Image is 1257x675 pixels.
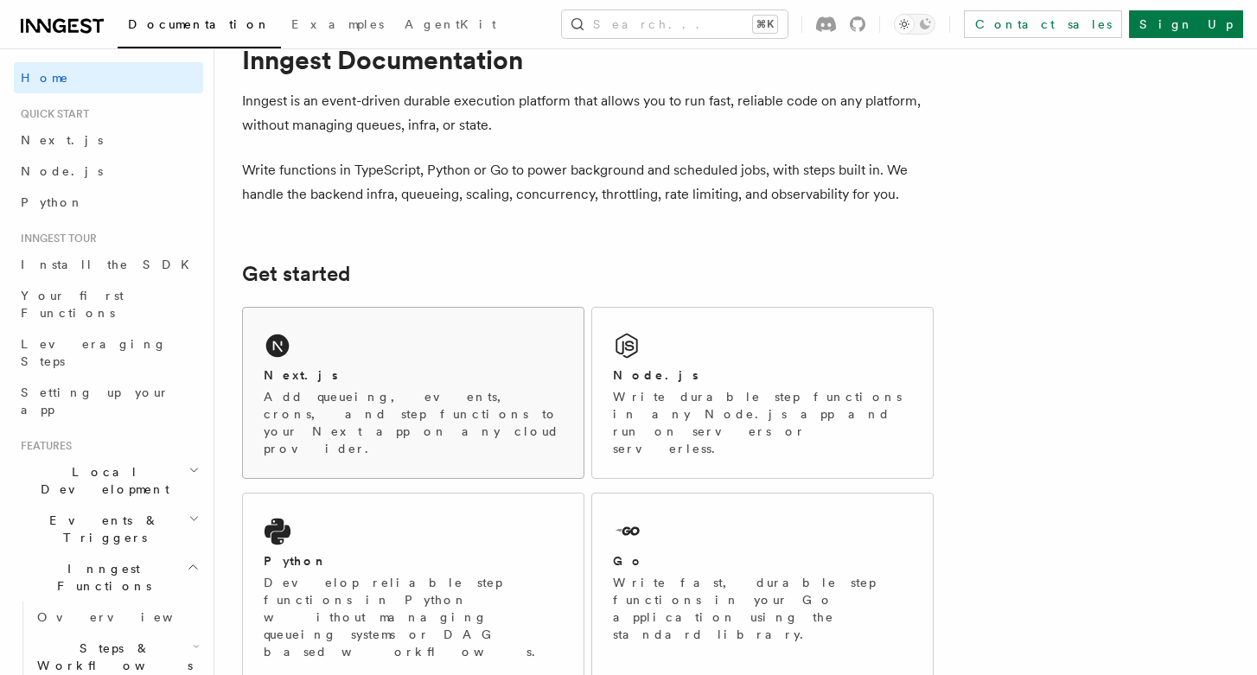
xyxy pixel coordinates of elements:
span: Examples [291,17,384,31]
a: Contact sales [964,10,1122,38]
p: Add queueing, events, crons, and step functions to your Next app on any cloud provider. [264,388,563,457]
a: Node.js [14,156,203,187]
span: Steps & Workflows [30,640,193,674]
span: Python [21,195,84,209]
h1: Inngest Documentation [242,44,934,75]
a: Leveraging Steps [14,328,203,377]
a: Get started [242,262,350,286]
a: Python [14,187,203,218]
a: Overview [30,602,203,633]
span: Node.js [21,164,103,178]
p: Write functions in TypeScript, Python or Go to power background and scheduled jobs, with steps bu... [242,158,934,207]
span: Inngest Functions [14,560,187,595]
span: Home [21,69,69,86]
a: Home [14,62,203,93]
a: Next.js [14,124,203,156]
h2: Node.js [613,366,699,384]
p: Write durable step functions in any Node.js app and run on servers or serverless. [613,388,912,457]
a: Documentation [118,5,281,48]
a: Your first Functions [14,280,203,328]
span: Quick start [14,107,89,121]
a: Examples [281,5,394,47]
h2: Go [613,552,644,570]
span: Inngest tour [14,232,97,245]
a: AgentKit [394,5,507,47]
a: Setting up your app [14,377,203,425]
p: Inngest is an event-driven durable execution platform that allows you to run fast, reliable code ... [242,89,934,137]
p: Write fast, durable step functions in your Go application using the standard library. [613,574,912,643]
span: AgentKit [405,17,496,31]
a: Next.jsAdd queueing, events, crons, and step functions to your Next app on any cloud provider. [242,307,584,479]
span: Leveraging Steps [21,337,167,368]
span: Overview [37,610,215,624]
span: Install the SDK [21,258,200,271]
h2: Python [264,552,328,570]
h2: Next.js [264,366,338,384]
a: Install the SDK [14,249,203,280]
span: Next.js [21,133,103,147]
button: Inngest Functions [14,553,203,602]
span: Setting up your app [21,385,169,417]
button: Search...⌘K [562,10,788,38]
span: Events & Triggers [14,512,188,546]
span: Your first Functions [21,289,124,320]
button: Local Development [14,456,203,505]
button: Toggle dark mode [894,14,935,35]
a: Sign Up [1129,10,1243,38]
p: Develop reliable step functions in Python without managing queueing systems or DAG based workflows. [264,574,563,660]
a: Node.jsWrite durable step functions in any Node.js app and run on servers or serverless. [591,307,934,479]
span: Local Development [14,463,188,498]
span: Documentation [128,17,271,31]
button: Events & Triggers [14,505,203,553]
kbd: ⌘K [753,16,777,33]
span: Features [14,439,72,453]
